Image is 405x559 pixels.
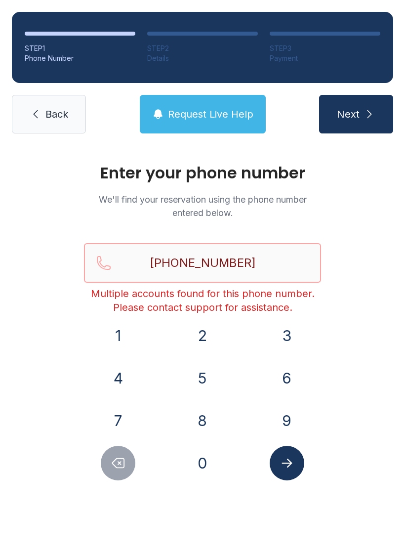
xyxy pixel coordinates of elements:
span: Request Live Help [168,107,253,121]
div: Payment [270,53,380,63]
button: Delete number [101,446,135,480]
h1: Enter your phone number [84,165,321,181]
div: STEP 2 [147,43,258,53]
span: Back [45,107,68,121]
button: 6 [270,361,304,395]
div: STEP 3 [270,43,380,53]
div: Phone Number [25,53,135,63]
button: 4 [101,361,135,395]
button: 7 [101,403,135,438]
button: 2 [185,318,220,353]
p: We'll find your reservation using the phone number entered below. [84,193,321,219]
div: STEP 1 [25,43,135,53]
button: 9 [270,403,304,438]
div: Multiple accounts found for this phone number. Please contact support for assistance. [84,287,321,314]
div: Details [147,53,258,63]
span: Next [337,107,360,121]
button: 3 [270,318,304,353]
button: 1 [101,318,135,353]
button: Submit lookup form [270,446,304,480]
button: 8 [185,403,220,438]
button: 0 [185,446,220,480]
input: Reservation phone number [84,243,321,283]
button: 5 [185,361,220,395]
